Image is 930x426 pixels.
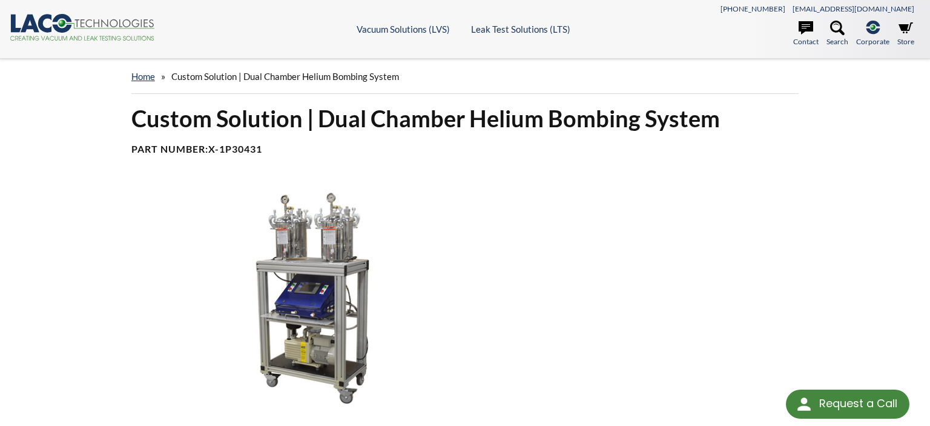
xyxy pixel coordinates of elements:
a: Vacuum Solutions (LVS) [357,24,450,35]
div: Request a Call [786,390,909,419]
a: [EMAIL_ADDRESS][DOMAIN_NAME] [793,4,914,13]
h4: Part Number: [131,143,799,156]
h1: Custom Solution | Dual Chamber Helium Bombing System [131,104,799,133]
a: home [131,71,155,82]
img: Dual Chamber Helium Bombing System [124,185,524,409]
div: » [131,59,799,94]
div: Request a Call [819,390,897,418]
span: Corporate [856,36,889,47]
a: Contact [793,21,819,47]
a: Search [826,21,848,47]
a: Store [897,21,914,47]
img: round button [794,394,814,414]
b: X-1P30431 [208,143,262,155]
a: Leak Test Solutions (LTS) [471,24,570,35]
span: Custom Solution | Dual Chamber Helium Bombing System [171,71,399,82]
a: [PHONE_NUMBER] [721,4,785,13]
